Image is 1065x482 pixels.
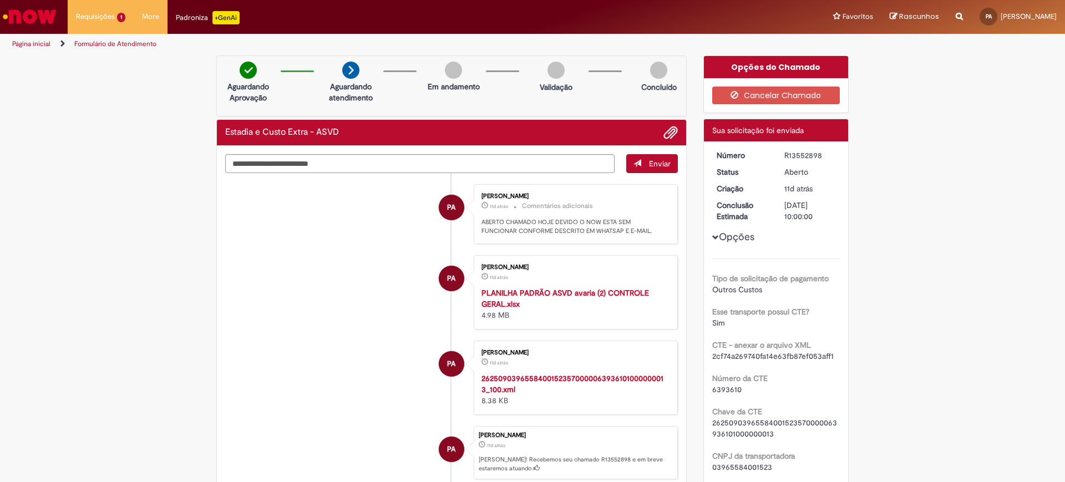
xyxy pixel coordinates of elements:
[481,287,666,321] div: 4.98 MB
[221,81,275,103] p: Aguardando Aprovação
[712,462,772,472] span: 03965584001523
[650,62,667,79] img: img-circle-grey.png
[641,82,677,93] p: Concluído
[649,159,671,169] span: Enviar
[117,13,125,22] span: 1
[447,194,455,221] span: PA
[712,451,795,461] b: CNPJ da transportadora
[447,351,455,377] span: PA
[439,351,464,377] div: Priscila Araujo
[439,437,464,462] div: Priscila Araujo
[176,11,240,24] div: Padroniza
[547,62,565,79] img: img-circle-grey.png
[712,125,804,135] span: Sua solicitação foi enviada
[890,12,939,22] a: Rascunhos
[784,184,813,194] time: 20/09/2025 18:22:33
[445,62,462,79] img: img-circle-grey.png
[784,183,836,194] div: 20/09/2025 18:22:33
[487,442,505,449] time: 20/09/2025 18:22:33
[225,154,615,173] textarea: Digite sua mensagem aqui...
[490,203,508,210] time: 20/09/2025 18:23:48
[712,418,837,439] span: 26250903965584001523570000063936101000000013
[428,81,480,92] p: Em andamento
[225,426,678,479] li: Priscila Araujo
[490,274,508,281] time: 20/09/2025 18:21:45
[479,455,672,473] p: [PERSON_NAME]! Recebemos seu chamado R13552898 e em breve estaremos atuando.
[626,154,678,173] button: Enviar
[481,349,666,356] div: [PERSON_NAME]
[843,11,873,22] span: Favoritos
[712,87,840,104] button: Cancelar Chamado
[76,11,115,22] span: Requisições
[899,11,939,22] span: Rascunhos
[522,201,593,211] small: Comentários adicionais
[986,13,992,20] span: PA
[708,200,777,222] dt: Conclusão Estimada
[712,351,834,361] span: 2cf74a269740fa14e63fb87ef053aff1
[712,373,768,383] b: Número da CTE
[342,62,359,79] img: arrow-next.png
[439,195,464,220] div: Priscila Araujo
[712,318,725,328] span: Sim
[481,264,666,271] div: [PERSON_NAME]
[225,128,339,138] h2: Estadia e Custo Extra - ASVD Histórico de tíquete
[712,340,811,350] b: CTE - anexar o arquivo XML
[712,407,762,417] b: Chave da CTE
[447,436,455,463] span: PA
[481,193,666,200] div: [PERSON_NAME]
[1001,12,1057,21] span: [PERSON_NAME]
[708,183,777,194] dt: Criação
[481,373,666,406] div: 8.38 KB
[447,265,455,292] span: PA
[74,39,156,48] a: Formulário de Atendimento
[704,56,849,78] div: Opções do Chamado
[324,81,378,103] p: Aguardando atendimento
[784,200,836,222] div: [DATE] 10:00:00
[540,82,572,93] p: Validação
[240,62,257,79] img: check-circle-green.png
[784,150,836,161] div: R13552898
[712,307,809,317] b: Esse transporte possui CTE?
[481,288,649,309] a: PLANILHA PADRÃO ASVD avaria (2) CONTROLE GERAL.xlsx
[490,203,508,210] span: 11d atrás
[712,285,762,295] span: Outros Custos
[212,11,240,24] p: +GenAi
[490,359,508,366] time: 20/09/2025 18:19:55
[708,166,777,177] dt: Status
[487,442,505,449] span: 11d atrás
[712,384,742,394] span: 6393610
[142,11,159,22] span: More
[12,39,50,48] a: Página inicial
[663,125,678,140] button: Adicionar anexos
[784,166,836,177] div: Aberto
[784,184,813,194] span: 11d atrás
[481,373,663,394] a: 26250903965584001523570000063936101000000013_100.xml
[439,266,464,291] div: Priscila Araujo
[490,274,508,281] span: 11d atrás
[479,432,672,439] div: [PERSON_NAME]
[490,359,508,366] span: 11d atrás
[712,273,829,283] b: Tipo de solicitação de pagamento
[708,150,777,161] dt: Número
[1,6,58,28] img: ServiceNow
[481,218,666,235] p: ABERTO CHAMADO HOJE DEVIDO O NOW ESTA SEM FUNCIONAR CONFORME DESCRITO EM WHATSAP E E-MAIL.
[8,34,702,54] ul: Trilhas de página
